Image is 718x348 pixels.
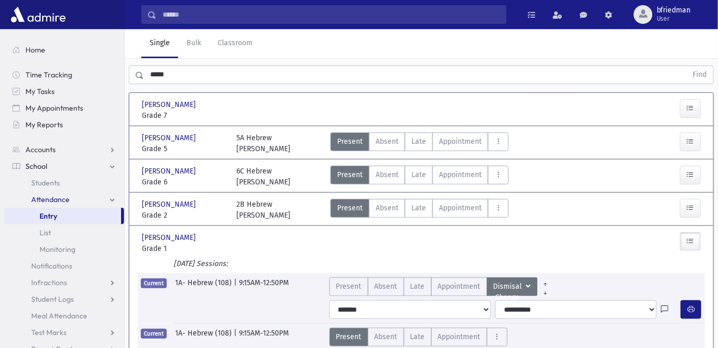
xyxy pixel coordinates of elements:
[234,328,239,346] span: |
[31,328,67,337] span: Test Marks
[4,324,124,341] a: Test Marks
[411,169,426,180] span: Late
[4,158,124,175] a: School
[4,191,124,208] a: Attendance
[4,116,124,133] a: My Reports
[439,136,482,147] span: Appointment
[142,199,198,210] span: [PERSON_NAME]
[142,166,198,177] span: [PERSON_NAME]
[336,281,362,292] span: Present
[657,15,691,23] span: User
[142,143,227,154] span: Grade 5
[25,87,55,96] span: My Tasks
[687,66,713,84] button: Find
[141,278,167,288] span: Current
[25,120,63,129] span: My Reports
[4,258,124,274] a: Notifications
[4,141,124,158] a: Accounts
[142,243,227,254] span: Grade 1
[25,70,72,79] span: Time Tracking
[175,328,234,346] span: 1A- Hebrew (108)
[337,136,363,147] span: Present
[4,83,124,100] a: My Tasks
[411,136,426,147] span: Late
[237,166,291,188] div: 6C Hebrew [PERSON_NAME]
[4,224,124,241] a: List
[141,29,178,58] a: Single
[376,136,398,147] span: Absent
[209,29,261,58] a: Classroom
[487,277,538,296] button: Dismisal Change
[411,203,426,213] span: Late
[237,199,291,221] div: 2B Hebrew [PERSON_NAME]
[538,286,554,294] a: All Later
[329,328,508,346] div: AttTypes
[31,311,87,320] span: Meal Attendance
[142,210,227,221] span: Grade 2
[239,328,289,346] span: 9:15AM-12:50PM
[438,281,481,292] span: Appointment
[239,277,289,296] span: 9:15AM-12:50PM
[4,100,124,116] a: My Appointments
[178,29,209,58] a: Bulk
[25,162,47,171] span: School
[4,175,124,191] a: Students
[25,103,83,113] span: My Appointments
[438,331,481,342] span: Appointment
[4,241,124,258] a: Monitoring
[175,277,234,296] span: 1A- Hebrew (108)
[237,132,291,154] div: 5A Hebrew [PERSON_NAME]
[142,232,198,243] span: [PERSON_NAME]
[330,166,509,188] div: AttTypes
[376,169,398,180] span: Absent
[31,278,67,287] span: Infractions
[25,45,45,55] span: Home
[376,203,398,213] span: Absent
[31,295,74,304] span: Student Logs
[8,4,68,25] img: AdmirePro
[538,277,554,286] a: All Prior
[330,132,509,154] div: AttTypes
[337,203,363,213] span: Present
[39,211,57,221] span: Entry
[4,307,124,324] a: Meal Attendance
[337,169,363,180] span: Present
[4,66,124,83] a: Time Tracking
[329,277,554,296] div: AttTypes
[156,5,506,24] input: Search
[142,132,198,143] span: [PERSON_NAME]
[410,281,425,292] span: Late
[375,281,397,292] span: Absent
[142,99,198,110] span: [PERSON_NAME]
[25,145,56,154] span: Accounts
[4,291,124,307] a: Student Logs
[39,228,51,237] span: List
[657,6,691,15] span: bfriedman
[31,178,60,188] span: Students
[494,281,524,292] span: Dismisal Change
[4,274,124,291] a: Infractions
[31,261,72,271] span: Notifications
[336,331,362,342] span: Present
[4,42,124,58] a: Home
[234,277,239,296] span: |
[142,110,227,121] span: Grade 7
[31,195,70,204] span: Attendance
[439,203,482,213] span: Appointment
[330,199,509,221] div: AttTypes
[4,208,121,224] a: Entry
[142,177,227,188] span: Grade 6
[141,329,167,339] span: Current
[174,259,228,268] i: [DATE] Sessions:
[39,245,75,254] span: Monitoring
[439,169,482,180] span: Appointment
